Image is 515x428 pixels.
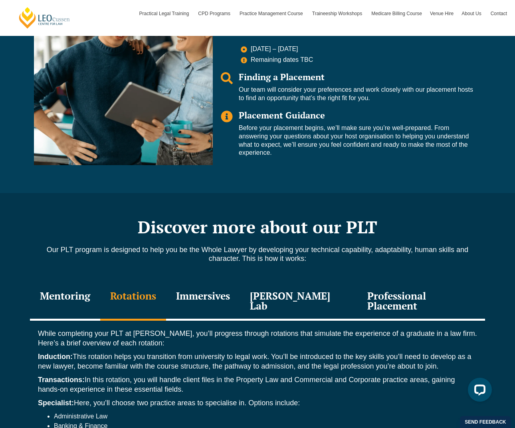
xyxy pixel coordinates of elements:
a: [PERSON_NAME] Centre for Law [18,6,71,29]
span: Remaining dates TBC [249,56,313,64]
a: CPD Programs [194,2,236,25]
p: Our PLT program is designed to help you be the Whole Lawyer by developing your technical capabili... [30,245,485,263]
strong: Specialist: [38,399,74,407]
p: Here, you’ll choose two practice areas to specialise in. Options include: [38,398,477,408]
a: Venue Hire [426,2,458,25]
iframe: LiveChat chat widget [462,375,495,408]
a: About Us [458,2,486,25]
p: This rotation helps you transition from university to legal work. You’ll be introduced to the key... [38,352,477,371]
div: Immersives [166,283,240,321]
strong: Induction: [38,353,73,361]
a: Practical Legal Training [135,2,194,25]
a: Traineeship Workshops [308,2,367,25]
p: In this rotation, you will handle client files in the Property Law and Commercial and Corporate p... [38,375,477,394]
h2: Discover more about our PLT [30,217,485,237]
div: Professional Placement [357,283,485,321]
a: Practice Management Course [236,2,308,25]
p: While completing your PLT at [PERSON_NAME], you’ll progress through rotations that simulate the e... [38,329,477,348]
div: [PERSON_NAME] Lab [240,283,357,321]
p: Before your placement begins, we’ll make sure you’re well-prepared. From answering your questions... [239,124,473,157]
span: [DATE] – [DATE] [249,45,298,53]
p: Our team will consider your preferences and work closely with our placement hosts to find an oppo... [239,86,473,103]
div: Rotations [100,283,166,321]
div: Mentoring [30,283,100,321]
span: Finding a Placement [239,71,325,83]
strong: Transactions: [38,376,85,384]
li: Administrative Law [54,412,477,421]
a: Contact [487,2,511,25]
a: Medicare Billing Course [367,2,426,25]
span: Placement Guidance [239,109,325,121]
